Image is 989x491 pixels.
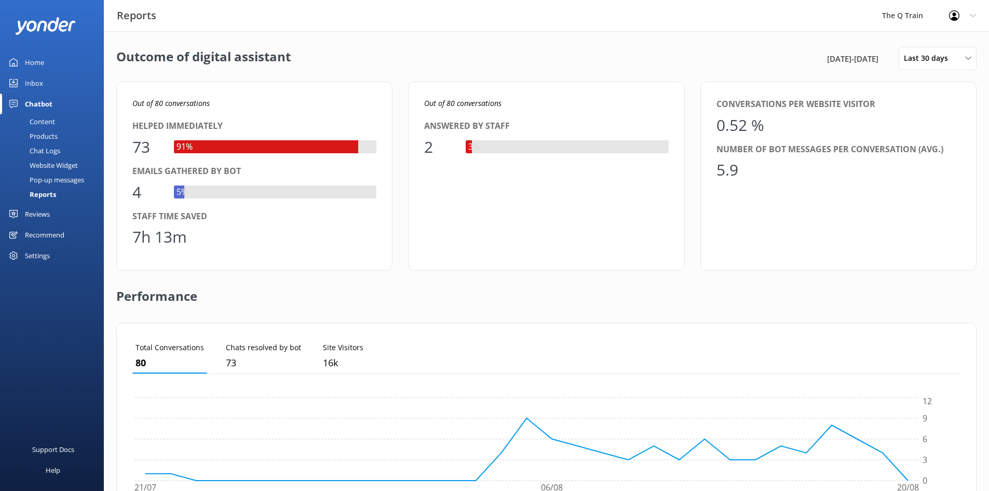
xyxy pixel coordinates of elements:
[16,17,75,34] img: yonder-white-logo.png
[132,224,187,249] div: 7h 13m
[6,143,60,158] div: Chat Logs
[6,187,104,202] a: Reports
[136,342,204,353] p: Total Conversations
[6,187,56,202] div: Reports
[466,140,482,154] div: 3%
[46,460,60,481] div: Help
[904,52,954,64] span: Last 30 days
[25,94,52,114] div: Chatbot
[116,47,291,70] h2: Outcome of digital assistant
[716,143,960,156] div: Number of bot messages per conversation (avg.)
[6,172,84,187] div: Pop-up messages
[6,158,78,172] div: Website Widget
[117,7,156,24] h3: Reports
[25,204,50,224] div: Reviews
[827,52,878,65] span: [DATE] - [DATE]
[716,157,748,182] div: 5.9
[132,210,376,223] div: Staff time saved
[923,454,927,466] tspan: 3
[6,129,104,143] a: Products
[174,140,195,154] div: 91%
[424,135,455,160] div: 2
[32,439,74,460] div: Support Docs
[132,98,210,108] i: Out of 80 conversations
[923,396,932,407] tspan: 12
[25,245,50,266] div: Settings
[424,120,668,133] div: Answered by staff
[923,413,927,424] tspan: 9
[716,98,960,111] div: Conversations per website visitor
[323,355,363,370] p: 15,512
[923,433,927,445] tspan: 6
[25,52,44,73] div: Home
[132,135,164,160] div: 73
[132,180,164,205] div: 4
[25,73,43,94] div: Inbox
[6,114,55,129] div: Content
[174,185,191,199] div: 5%
[424,98,502,108] i: Out of 80 conversations
[923,475,927,486] tspan: 0
[6,129,58,143] div: Products
[6,114,104,129] a: Content
[716,113,764,138] div: 0.52 %
[323,342,363,353] p: Site Visitors
[6,143,104,158] a: Chat Logs
[25,224,64,245] div: Recommend
[132,120,376,133] div: Helped immediately
[226,355,301,370] p: 73
[132,165,376,178] div: Emails gathered by bot
[6,172,104,187] a: Pop-up messages
[226,342,301,353] p: Chats resolved by bot
[136,355,204,370] p: 80
[6,158,104,172] a: Website Widget
[116,271,197,312] h2: Performance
